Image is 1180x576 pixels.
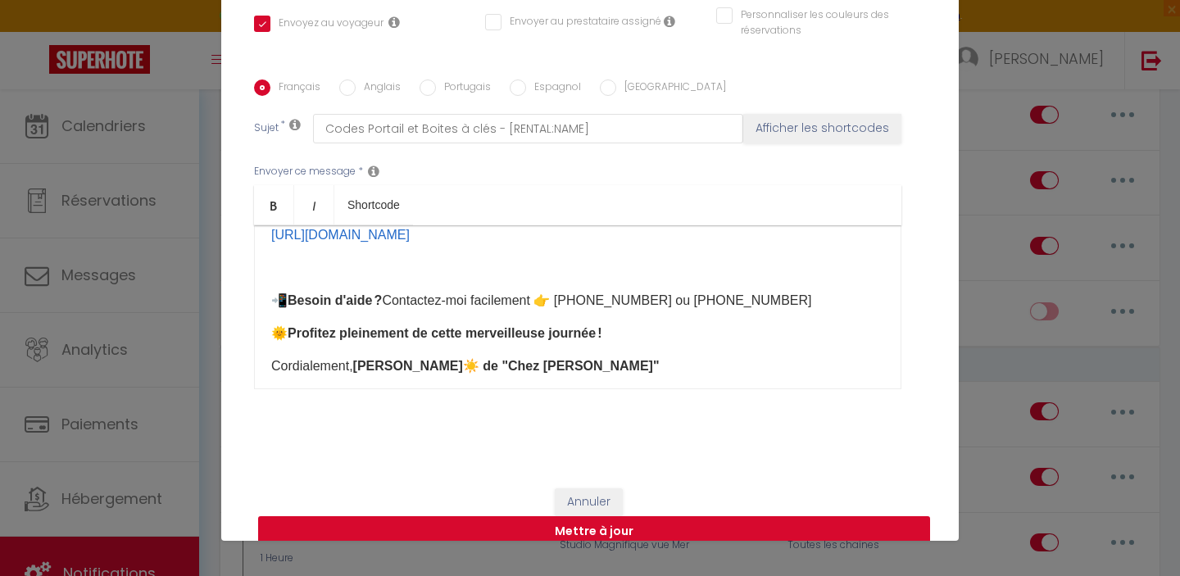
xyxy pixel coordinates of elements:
i: Subject [289,118,301,131]
a: [URL][DOMAIN_NAME] [271,228,410,242]
label: Portugais [436,79,491,98]
i: Message [368,165,379,178]
button: Mettre à jour [258,516,930,547]
label: Anglais [356,79,401,98]
div: 🎉 [254,225,901,389]
label: Sujet [254,120,279,138]
label: Français [270,79,320,98]
i: Envoyer au voyageur [388,16,400,29]
b: Besoin d'aide ? [288,293,382,307]
p: ​📲 Contactez-moi facilement 👉 [PHONE_NUMBER] ou [PHONE_NUMBER] [271,291,884,311]
iframe: Chat [1110,502,1168,564]
i: Envoyer au prestataire si il est assigné [664,15,675,28]
label: [GEOGRAPHIC_DATA] [616,79,726,98]
label: Espagnol [526,79,581,98]
p: ​🌞 [271,324,884,343]
b: Profitez pleinement de cette merveilleuse journée ! [288,326,602,340]
p: ​ ​ [271,225,884,245]
label: Envoyer ce message [254,164,356,179]
a: Bold [254,185,294,225]
a: Italic [294,185,334,225]
button: Ouvrir le widget de chat LiveChat [13,7,62,56]
button: Annuler [555,488,623,516]
a: Shortcode [334,185,413,225]
b: [PERSON_NAME]☀️ de "Chez [PERSON_NAME]" [353,359,660,373]
button: Afficher les shortcodes [743,114,901,143]
p: Cordialement, ​ [271,356,884,376]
